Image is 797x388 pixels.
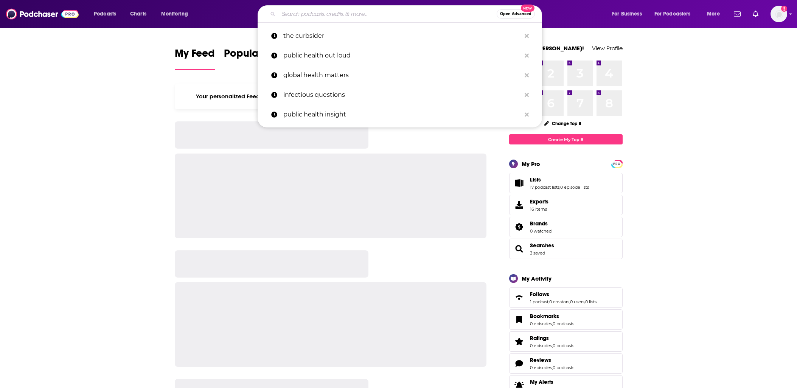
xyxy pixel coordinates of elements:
[530,365,552,370] a: 0 episodes
[612,9,642,19] span: For Business
[530,198,548,205] span: Exports
[548,299,549,304] span: ,
[552,321,553,326] span: ,
[781,6,787,12] svg: Add a profile image
[612,161,621,166] a: PRO
[530,357,574,363] a: Reviews
[552,343,553,348] span: ,
[530,228,552,234] a: 0 watched
[553,321,574,326] a: 0 podcasts
[530,291,549,298] span: Follows
[509,217,623,237] span: Brands
[512,222,527,232] a: Brands
[649,8,702,20] button: open menu
[258,46,542,65] a: public health out loud
[509,331,623,352] span: Ratings
[530,176,589,183] a: Lists
[530,335,574,341] a: Ratings
[539,119,586,128] button: Change Top 8
[258,85,542,105] a: infectious questions
[509,195,623,215] a: Exports
[265,5,549,23] div: Search podcasts, credits, & more...
[512,358,527,369] a: Reviews
[258,26,542,46] a: the curbsider
[500,12,531,16] span: Open Advanced
[530,299,548,304] a: 1 podcast
[530,206,548,212] span: 16 items
[509,45,584,52] a: Welcome [PERSON_NAME]!
[509,309,623,330] span: Bookmarks
[156,8,198,20] button: open menu
[224,47,288,64] span: Popular Feed
[6,7,79,21] img: Podchaser - Follow, Share and Rate Podcasts
[530,379,553,385] span: My Alerts
[607,8,651,20] button: open menu
[509,239,623,259] span: Searches
[175,47,215,64] span: My Feed
[130,9,146,19] span: Charts
[512,314,527,325] a: Bookmarks
[512,336,527,347] a: Ratings
[530,250,545,256] a: 3 saved
[522,160,540,168] div: My Pro
[278,8,497,20] input: Search podcasts, credits, & more...
[707,9,720,19] span: More
[592,45,623,52] a: View Profile
[512,292,527,303] a: Follows
[175,84,487,109] div: Your personalized Feed is curated based on the Podcasts, Creators, Users, and Lists that you Follow.
[560,185,589,190] a: 0 episode lists
[224,47,288,70] a: Popular Feed
[530,185,559,190] a: 17 podcast lists
[612,161,621,167] span: PRO
[549,299,569,304] a: 0 creators
[553,343,574,348] a: 0 podcasts
[283,65,521,85] p: global health matters
[530,313,559,320] span: Bookmarks
[585,299,597,304] a: 0 lists
[569,299,570,304] span: ,
[509,287,623,308] span: Follows
[552,365,553,370] span: ,
[530,291,597,298] a: Follows
[509,173,623,193] span: Lists
[161,9,188,19] span: Monitoring
[702,8,729,20] button: open menu
[771,6,787,22] span: Logged in as hoffmacv
[530,357,551,363] span: Reviews
[530,313,574,320] a: Bookmarks
[530,242,554,249] a: Searches
[584,299,585,304] span: ,
[522,275,552,282] div: My Activity
[553,365,574,370] a: 0 podcasts
[283,105,521,124] p: public health insight
[530,220,548,227] span: Brands
[512,244,527,254] a: Searches
[258,105,542,124] a: public health insight
[89,8,126,20] button: open menu
[530,321,552,326] a: 0 episodes
[530,335,549,341] span: Ratings
[125,8,151,20] a: Charts
[509,353,623,374] span: Reviews
[175,47,215,70] a: My Feed
[654,9,691,19] span: For Podcasters
[497,9,535,19] button: Open AdvancedNew
[283,26,521,46] p: the curbsider
[570,299,584,304] a: 0 users
[750,8,761,20] a: Show notifications dropdown
[258,65,542,85] a: global health matters
[731,8,744,20] a: Show notifications dropdown
[94,9,116,19] span: Podcasts
[512,178,527,188] a: Lists
[521,5,534,12] span: New
[283,46,521,65] p: public health out loud
[530,343,552,348] a: 0 episodes
[559,185,560,190] span: ,
[283,85,521,105] p: infectious questions
[509,134,623,144] a: Create My Top 8
[530,176,541,183] span: Lists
